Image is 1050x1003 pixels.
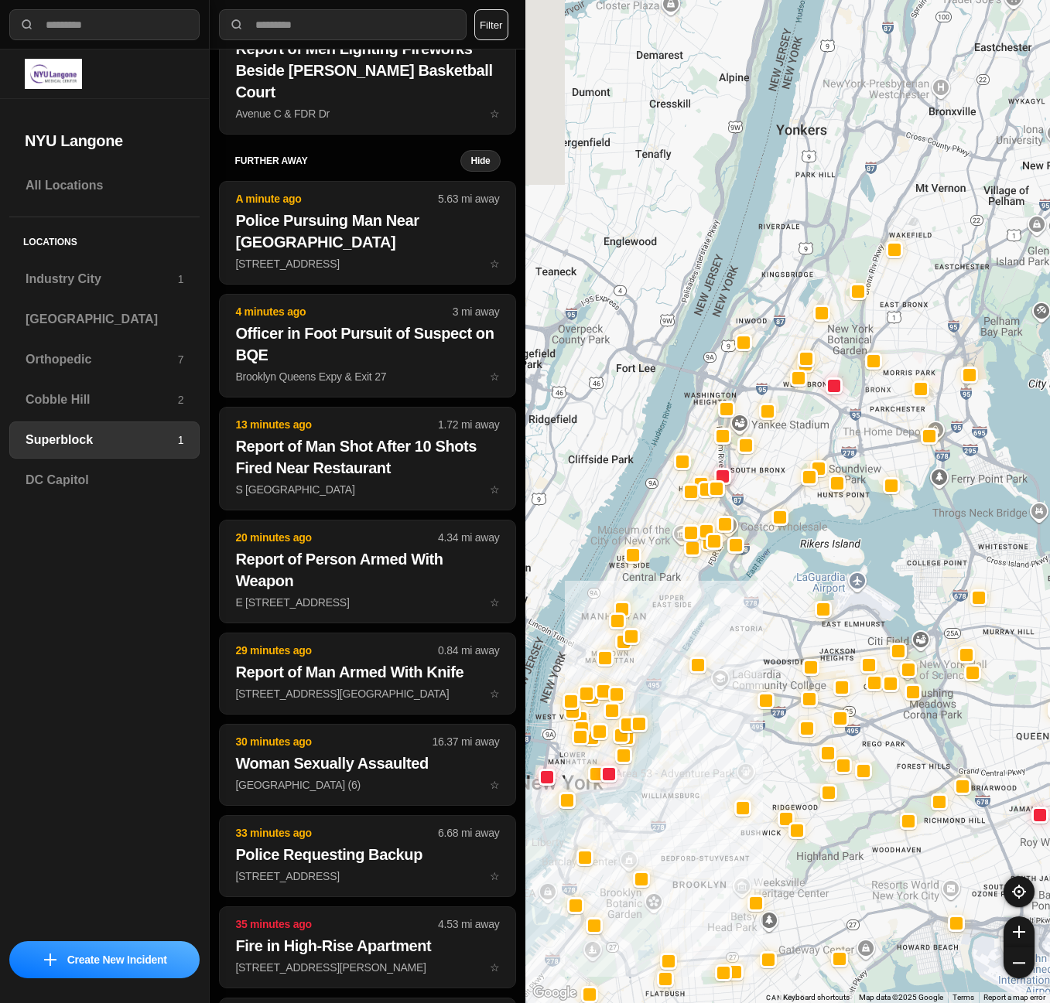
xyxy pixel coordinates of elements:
p: 1 [178,432,184,448]
p: 6.68 mi away [438,825,499,841]
h2: NYU Langone [25,130,184,152]
p: 1.72 mi away [438,417,499,432]
p: 30 minutes ago [235,734,432,749]
button: zoom-in [1004,916,1035,947]
h3: Superblock [26,431,178,449]
a: 30 minutes ago16.37 mi awayWoman Sexually Assaulted[GEOGRAPHIC_DATA] (6)star [219,778,515,791]
a: 29 minutes ago0.84 mi awayReport of Man Armed With Knife[STREET_ADDRESS][GEOGRAPHIC_DATA]star [219,687,515,700]
span: star [490,779,500,791]
span: star [490,483,500,496]
img: zoom-in [1013,926,1025,938]
img: search [229,17,245,32]
p: [STREET_ADDRESS] [235,868,499,884]
span: star [490,370,500,383]
h2: Police Requesting Backup [235,844,499,865]
p: 0.84 mi away [438,643,499,658]
p: [GEOGRAPHIC_DATA] (6) [235,777,499,793]
p: 4.53 mi away [438,916,499,932]
h3: Industry City [26,270,178,288]
a: 23 minutes ago0.15 mi awayReport of Men Lighting Fireworks Beside [PERSON_NAME] Basketball CourtA... [219,107,515,120]
span: star [490,687,500,700]
h3: [GEOGRAPHIC_DATA] [26,310,183,329]
a: 13 minutes ago1.72 mi awayReport of Man Shot After 10 Shots Fired Near RestaurantS [GEOGRAPHIC_DA... [219,483,515,496]
span: Map data ©2025 Google [859,993,943,1001]
button: 35 minutes ago4.53 mi awayFire in High-Rise Apartment[STREET_ADDRESS][PERSON_NAME]star [219,906,515,988]
p: 3 mi away [453,304,500,319]
p: 29 minutes ago [235,643,438,658]
span: star [490,258,500,270]
span: star [490,870,500,882]
h3: Orthopedic [26,350,178,369]
h2: Police Pursuing Man Near [GEOGRAPHIC_DATA] [235,210,499,253]
span: star [490,961,500,974]
span: star [490,107,500,120]
p: 33 minutes ago [235,825,438,841]
a: Report a map error [983,993,1045,1001]
button: 29 minutes ago0.84 mi awayReport of Man Armed With Knife[STREET_ADDRESS][GEOGRAPHIC_DATA]star [219,633,515,715]
h3: Cobble Hill [26,391,178,409]
button: recenter [1004,876,1035,907]
a: Open this area in Google Maps (opens a new window) [529,983,580,1003]
button: 20 minutes ago4.34 mi awayReport of Person Armed With WeaponE [STREET_ADDRESS]star [219,520,515,623]
img: Google [529,983,580,1003]
small: Hide [470,155,490,167]
button: Hide [460,150,500,172]
p: A minute ago [235,191,438,206]
a: Cobble Hill2 [9,381,200,418]
h2: Officer in Foot Pursuit of Suspect on BQE [235,322,499,366]
h2: Report of Man Armed With Knife [235,661,499,683]
a: 33 minutes ago6.68 mi awayPolice Requesting Backup[STREET_ADDRESS]star [219,869,515,882]
h2: Report of Man Shot After 10 Shots Fired Near Restaurant [235,435,499,479]
img: search [19,17,35,32]
a: Orthopedic7 [9,341,200,378]
p: 4 minutes ago [235,304,452,319]
button: Filter [474,9,508,40]
a: Superblock1 [9,421,200,459]
a: 4 minutes ago3 mi awayOfficer in Foot Pursuit of Suspect on BQEBrooklyn Queens Expy & Exit 27star [219,370,515,383]
p: Brooklyn Queens Expy & Exit 27 [235,369,499,384]
p: E [STREET_ADDRESS] [235,595,499,610]
button: Keyboard shortcuts [783,992,850,1003]
p: 16.37 mi away [432,734,499,749]
p: Create New Incident [67,952,167,967]
button: 30 minutes ago16.37 mi awayWoman Sexually Assaulted[GEOGRAPHIC_DATA] (6)star [219,724,515,806]
a: All Locations [9,167,200,204]
p: 2 [178,392,184,408]
img: recenter [1012,885,1026,899]
p: 1 [178,271,184,287]
p: [STREET_ADDRESS][PERSON_NAME] [235,960,499,975]
p: 13 minutes ago [235,417,438,432]
img: icon [44,954,56,966]
p: Avenue C & FDR Dr [235,106,499,121]
p: 20 minutes ago [235,530,438,545]
img: zoom-out [1013,957,1025,969]
button: iconCreate New Incident [9,941,200,978]
a: DC Capitol [9,462,200,499]
p: S [GEOGRAPHIC_DATA] [235,482,499,497]
button: A minute ago5.63 mi awayPolice Pursuing Man Near [GEOGRAPHIC_DATA][STREET_ADDRESS]star [219,181,515,285]
h3: All Locations [26,176,183,195]
a: [GEOGRAPHIC_DATA] [9,301,200,338]
p: 5.63 mi away [438,191,499,206]
h2: Report of Men Lighting Fireworks Beside [PERSON_NAME] Basketball Court [235,38,499,103]
button: zoom-out [1004,947,1035,978]
h5: Locations [9,217,200,261]
h2: Report of Person Armed With Weapon [235,548,499,592]
p: 4.34 mi away [438,530,499,545]
h2: Woman Sexually Assaulted [235,752,499,774]
a: Terms [953,993,974,1001]
p: 7 [178,352,184,367]
p: [STREET_ADDRESS][GEOGRAPHIC_DATA] [235,686,499,701]
h5: further away [234,155,460,167]
button: 23 minutes ago0.15 mi awayReport of Men Lighting Fireworks Beside [PERSON_NAME] Basketball CourtA... [219,9,515,135]
a: 20 minutes ago4.34 mi awayReport of Person Armed With WeaponE [STREET_ADDRESS]star [219,595,515,609]
button: 4 minutes ago3 mi awayOfficer in Foot Pursuit of Suspect on BQEBrooklyn Queens Expy & Exit 27star [219,294,515,397]
a: Industry City1 [9,261,200,298]
p: 35 minutes ago [235,916,438,932]
h2: Fire in High-Rise Apartment [235,935,499,957]
button: 13 minutes ago1.72 mi awayReport of Man Shot After 10 Shots Fired Near RestaurantS [GEOGRAPHIC_DA... [219,407,515,510]
img: logo [25,59,82,89]
p: [STREET_ADDRESS] [235,256,499,271]
h3: DC Capitol [26,471,183,490]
